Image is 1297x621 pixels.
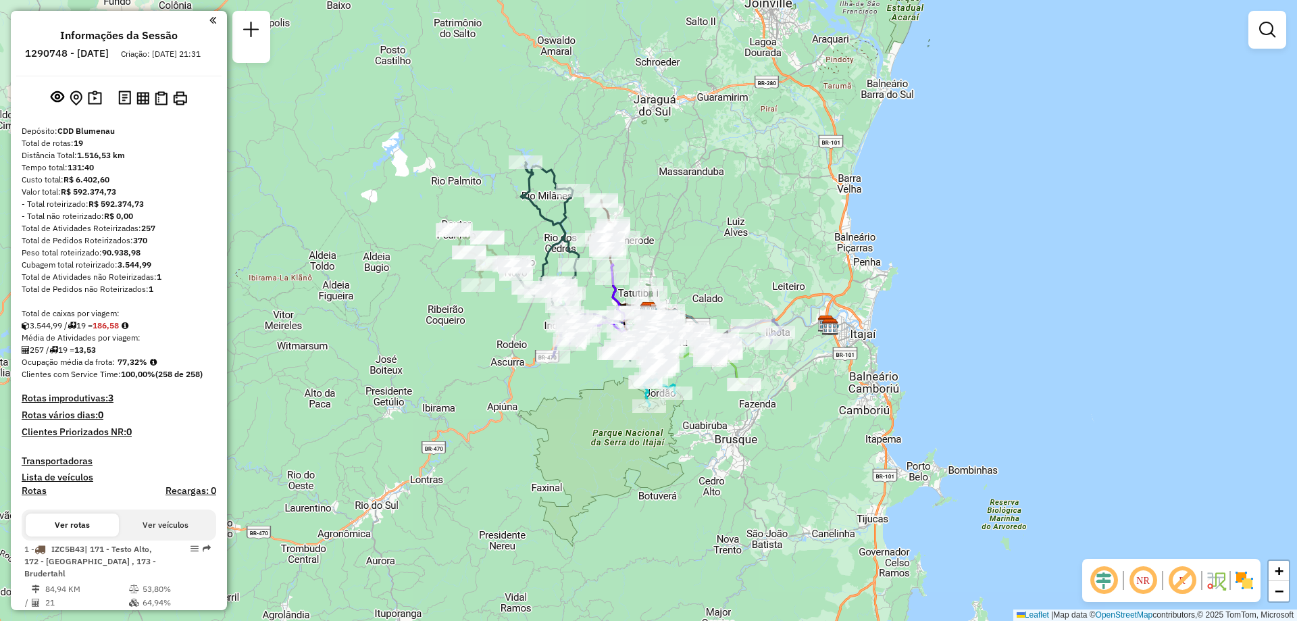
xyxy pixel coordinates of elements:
h4: Transportadoras [22,455,216,467]
i: Total de Atividades [32,599,40,607]
strong: R$ 592.374,73 [61,187,116,197]
div: Depósito: [22,125,216,137]
span: | 171 - Testo Alto, 172 - [GEOGRAPHIC_DATA] , 173 - Brudertahl [24,544,156,578]
strong: 0 [126,426,132,438]
div: 3.544,99 / 19 = [22,320,216,332]
div: Total de rotas: [22,137,216,149]
button: Imprimir Rotas [170,89,190,108]
div: 257 / 19 = [22,344,216,356]
div: Criação: [DATE] 21:31 [116,48,206,60]
div: Distância Total: [22,149,216,162]
button: Centralizar mapa no depósito ou ponto de apoio [67,88,85,109]
a: Nova sessão e pesquisa [238,16,265,47]
i: Total de rotas [68,322,76,330]
button: Logs desbloquear sessão [116,88,134,109]
strong: 0 [98,409,103,421]
span: Ocultar NR [1127,564,1159,597]
i: Total de rotas [49,346,58,354]
strong: 13,53 [74,345,96,355]
a: Zoom in [1269,561,1289,581]
strong: 3 [108,392,113,404]
a: Clique aqui para minimizar o painel [209,12,216,28]
h4: Informações da Sessão [60,29,178,42]
a: Zoom out [1269,581,1289,601]
td: / [24,596,31,610]
img: Fluxo de ruas [1205,570,1227,591]
h6: 1290748 - [DATE] [25,47,109,59]
span: Ocupação média da frota: [22,357,115,367]
div: Total de Atividades Roteirizadas: [22,222,216,234]
h4: Recargas: 0 [166,485,216,497]
div: - Total roteirizado: [22,198,216,210]
td: 53,80% [142,582,210,596]
a: OpenStreetMap [1096,610,1153,620]
span: IZC5B43 [51,544,84,554]
div: Total de Pedidos Roteirizados: [22,234,216,247]
i: Total de Atividades [22,346,30,354]
a: Leaflet [1017,610,1049,620]
button: Visualizar relatório de Roteirização [134,89,152,107]
strong: R$ 6.402,60 [63,174,109,184]
strong: 1.516,53 km [77,150,125,160]
img: CDD Blumenau [640,301,657,319]
i: Distância Total [32,585,40,593]
span: Exibir rótulo [1166,564,1198,597]
button: Visualizar Romaneio [152,89,170,108]
em: Opções [190,545,199,553]
div: Atividade não roteirizada - Oktoberfest 2023 [635,333,669,347]
strong: 370 [133,235,147,245]
div: - Total não roteirizado: [22,210,216,222]
button: Painel de Sugestão [85,88,105,109]
div: Total de caixas por viagem: [22,307,216,320]
span: + [1275,562,1283,579]
button: Ver rotas [26,514,119,537]
em: Rota exportada [203,545,211,553]
strong: 1 [149,284,153,294]
div: Total de Atividades não Roteirizadas: [22,271,216,283]
span: 1 - [24,544,156,578]
strong: (258 de 258) [155,369,203,379]
i: % de utilização do peso [129,585,139,593]
span: Clientes com Service Time: [22,369,121,379]
div: Custo total: [22,174,216,186]
button: Ver veículos [119,514,212,537]
div: Peso total roteirizado: [22,247,216,259]
div: Tempo total: [22,162,216,174]
i: Cubagem total roteirizado [22,322,30,330]
em: Média calculada utilizando a maior ocupação (%Peso ou %Cubagem) de cada rota da sessão. Rotas cro... [150,358,157,366]
strong: 100,00% [121,369,155,379]
h4: Rotas vários dias: [22,409,216,421]
strong: 3.544,99 [118,259,151,270]
img: CDD Itajaí [817,315,835,332]
td: 64,94% [142,596,210,610]
strong: CDD Blumenau [57,126,115,136]
strong: 186,58 [93,320,119,330]
i: % de utilização da cubagem [129,599,139,607]
span: | [1051,610,1053,620]
img: Exibir/Ocultar setores [1234,570,1255,591]
span: − [1275,582,1283,599]
strong: 131:40 [68,162,94,172]
i: Meta Caixas/viagem: 216,22 Diferença: -29,64 [122,322,128,330]
span: Ocultar deslocamento [1088,564,1120,597]
h4: Lista de veículos [22,472,216,483]
td: 84,94 KM [45,582,128,596]
td: 21 [45,596,128,610]
div: Média de Atividades por viagem: [22,332,216,344]
strong: R$ 592.374,73 [88,199,144,209]
button: Exibir sessão original [48,87,67,109]
div: Cubagem total roteirizado: [22,259,216,271]
strong: 257 [141,223,155,233]
div: Total de Pedidos não Roteirizados: [22,283,216,295]
strong: 77,32% [118,357,147,367]
a: Exibir filtros [1254,16,1281,43]
a: Rotas [22,485,47,497]
strong: R$ 0,00 [104,211,133,221]
h4: Clientes Priorizados NR: [22,426,216,438]
strong: 90.938,98 [102,247,141,257]
strong: 1 [157,272,161,282]
h4: Rotas improdutivas: [22,393,216,404]
div: Map data © contributors,© 2025 TomTom, Microsoft [1013,610,1297,621]
img: CDD Camboriú [821,318,839,336]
